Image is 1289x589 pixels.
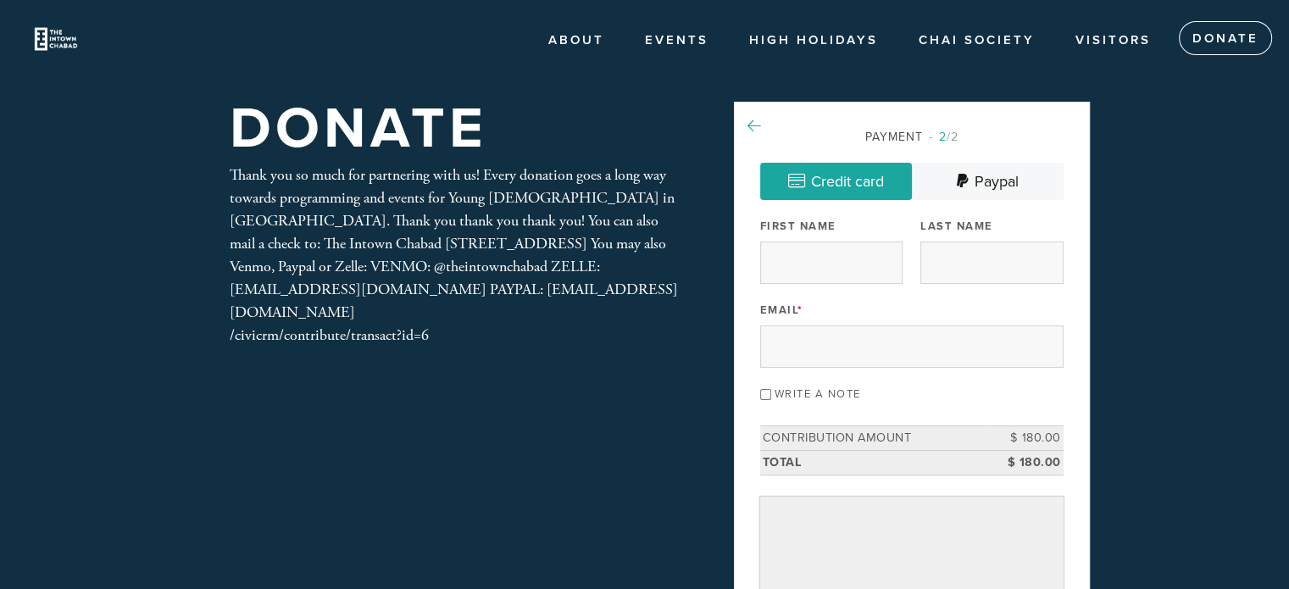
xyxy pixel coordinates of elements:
label: Email [760,303,803,318]
td: $ 180.00 [987,426,1064,451]
h1: Donate [230,102,487,157]
span: This field is required. [797,303,803,317]
label: Last Name [920,219,993,234]
img: Untitled%20design-7.png [25,8,86,69]
div: Payment [760,128,1064,146]
label: Write a note [775,387,861,401]
a: About [536,25,617,57]
td: Contribution Amount [760,426,987,451]
span: /2 [929,130,958,144]
a: Visitors [1063,25,1164,57]
a: Credit card [760,163,912,200]
a: Donate [1179,21,1272,55]
a: Chai society [906,25,1047,57]
td: Total [760,450,987,475]
a: High Holidays [736,25,891,57]
td: $ 180.00 [987,450,1064,475]
a: Paypal [912,163,1064,200]
div: Thank you so much for partnering with us! Every donation goes a long way towards programming and ... [230,164,679,347]
div: /civicrm/contribute/transact?id=6 [230,324,679,347]
label: First Name [760,219,836,234]
span: 2 [939,130,947,144]
a: Events [632,25,721,57]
